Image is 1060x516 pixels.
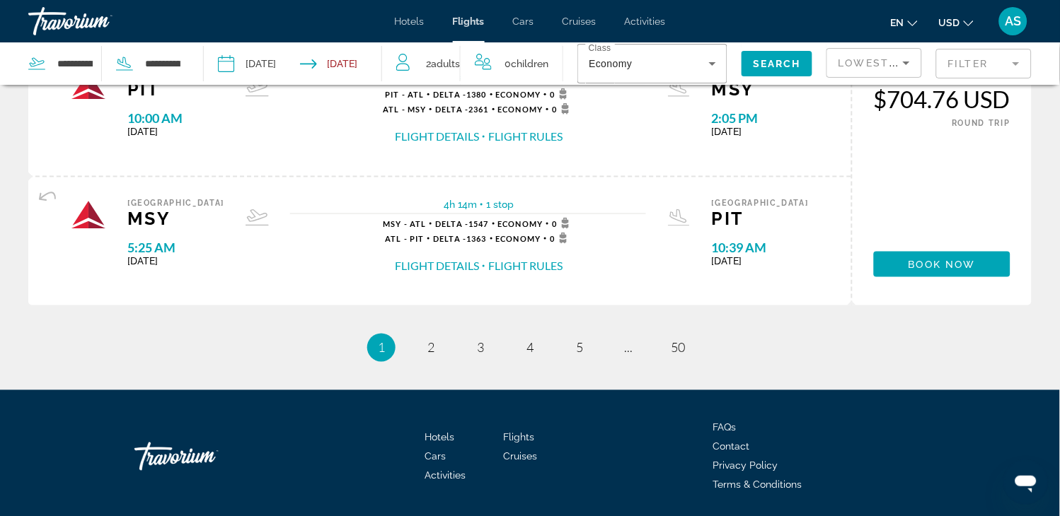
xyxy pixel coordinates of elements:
span: AS [1006,14,1022,28]
button: Change language [891,12,918,33]
div: $704.76 USD [874,85,1010,113]
button: Filter [936,48,1032,79]
button: Flight Rules [488,258,563,274]
button: Flight Details [395,129,479,144]
span: 4 [526,340,534,356]
span: 2 [427,340,434,356]
span: ... [625,340,633,356]
span: 1547 [435,219,488,228]
a: Cruises [563,16,597,27]
button: Return date: Sep 27, 2025 [300,42,358,85]
span: 50 [672,340,686,356]
span: 2:05 PM [712,110,809,126]
span: 3 [477,340,484,356]
span: [DATE] [712,126,809,137]
span: [DATE] [127,255,224,266]
a: Cars [425,451,447,462]
span: [GEOGRAPHIC_DATA] [127,199,224,208]
span: 4h 14m [444,199,477,210]
span: Delta - [433,90,466,99]
button: Change currency [939,12,974,33]
span: 0 [550,88,572,100]
a: Flights [453,16,485,27]
span: [DATE] [127,126,224,137]
span: Privacy Policy [713,460,778,471]
span: MSY - ATL [384,219,427,228]
span: PIT - ATL [386,90,425,99]
a: Contact [713,441,750,452]
span: 2361 [435,105,488,114]
a: Activities [625,16,666,27]
button: Travelers: 2 adults, 0 children [382,42,563,85]
a: Travorium [28,3,170,40]
span: Economy [496,234,541,243]
a: Terms & Conditions [713,479,802,491]
mat-label: Class [589,44,611,53]
span: 10:39 AM [712,240,809,255]
span: 1 stop [486,199,514,210]
span: 1363 [433,234,486,243]
span: [GEOGRAPHIC_DATA] [712,199,809,208]
nav: Pagination [28,334,1032,362]
a: Cruises [504,451,538,462]
span: 0 [552,218,574,229]
span: 1 [378,340,385,356]
span: 2 [426,54,460,74]
a: Hotels [395,16,425,27]
span: ROUND TRIP [952,119,1011,128]
span: USD [939,17,960,28]
a: Cars [513,16,534,27]
span: Delta - [435,219,468,228]
a: FAQs [713,422,737,433]
span: MSY [127,208,224,229]
span: 10:00 AM [127,110,224,126]
a: Travorium [134,435,276,478]
button: User Menu [995,6,1032,36]
span: Search [753,58,801,69]
button: Book now [874,252,1010,277]
button: Search [742,51,812,76]
button: Depart date: Sep 24, 2025 [218,42,276,85]
span: PIT [712,208,809,229]
span: Children [511,58,548,69]
span: MSY [712,78,809,100]
span: [DATE] [712,255,809,266]
span: Book now [909,259,976,270]
iframe: Button to launch messaging window [1003,459,1049,505]
span: Lowest Price [839,57,929,69]
a: Flights [504,432,535,443]
span: Delta - [433,234,466,243]
span: Adults [431,58,460,69]
span: en [891,17,904,28]
span: 5:25 AM [127,240,224,255]
span: Economy [498,105,543,114]
a: Activities [425,470,466,481]
span: Delta - [435,105,468,114]
span: 5 [576,340,583,356]
span: 0 [550,233,572,244]
span: 1380 [433,90,486,99]
button: Flight Rules [488,129,563,144]
span: 0 [505,54,548,74]
a: Hotels [425,432,455,443]
span: PIT [127,78,224,100]
button: Flight Details [395,258,479,274]
span: Economy [498,219,543,228]
span: 0 [552,103,574,115]
span: Economy [496,90,541,99]
mat-select: Sort by [839,54,910,71]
